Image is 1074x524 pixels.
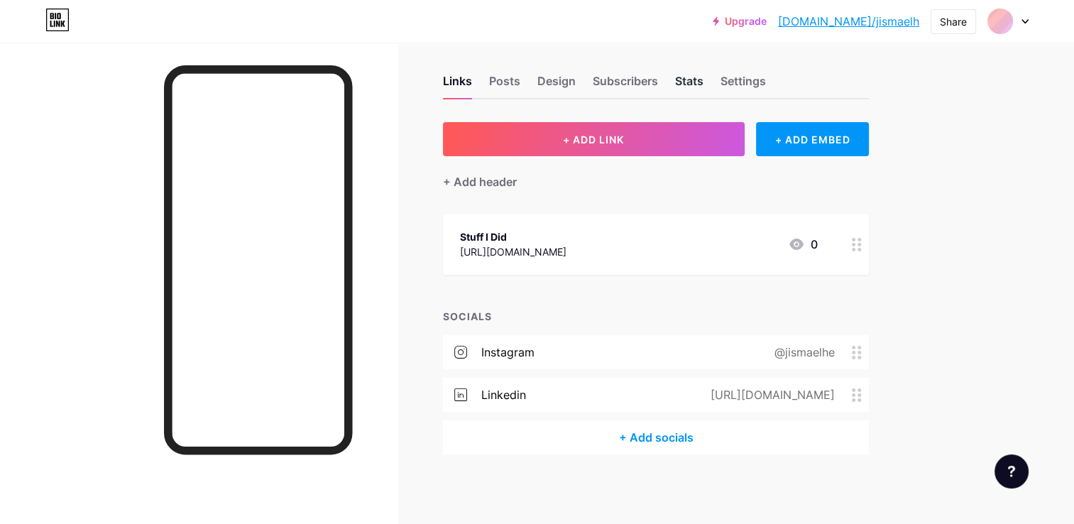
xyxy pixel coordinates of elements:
div: Subscribers [593,72,658,98]
span: + ADD LINK [563,133,624,146]
button: + ADD LINK [443,122,745,156]
div: + ADD EMBED [756,122,869,156]
a: Upgrade [713,16,767,27]
div: Links [443,72,472,98]
div: Stats [675,72,703,98]
div: + Add header [443,173,517,190]
div: @jismaelhe [752,344,852,361]
div: instagram [481,344,535,361]
div: Share [940,14,967,29]
div: SOCIALS [443,309,869,324]
div: Settings [720,72,766,98]
div: Stuff I Did [460,229,566,244]
div: Posts [489,72,520,98]
div: 0 [788,236,818,253]
a: [DOMAIN_NAME]/jismaelh [778,13,919,30]
div: [URL][DOMAIN_NAME] [460,244,566,259]
div: [URL][DOMAIN_NAME] [688,386,852,403]
div: Design [537,72,576,98]
div: linkedin [481,386,526,403]
div: + Add socials [443,420,869,454]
